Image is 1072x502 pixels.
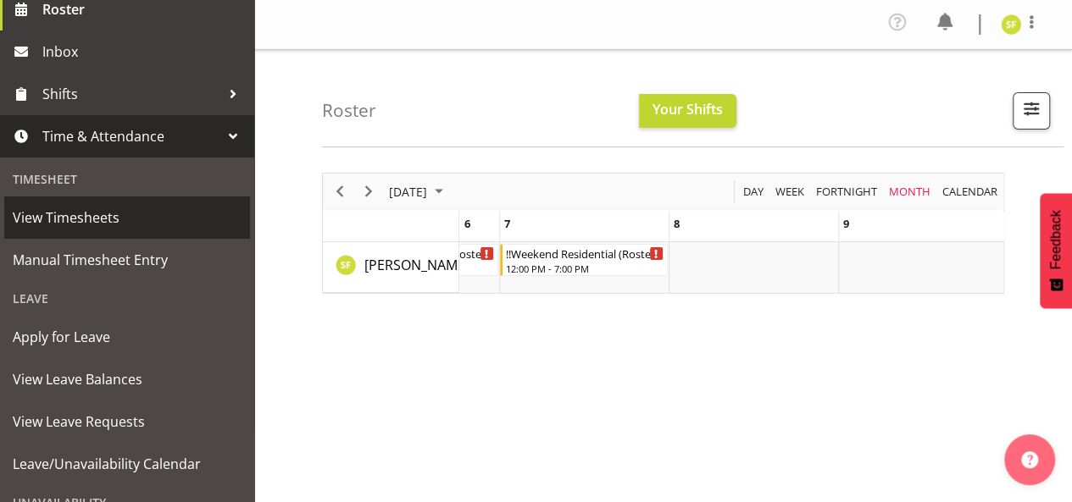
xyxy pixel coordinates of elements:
span: Apply for Leave [13,324,242,350]
span: Time & Attendance [42,124,220,149]
div: !!Weekend Residential (Roster IT Shift Label) [506,245,664,262]
span: Week [774,181,806,202]
button: Timeline Day [741,181,767,202]
button: September 2025 [386,181,451,202]
span: [PERSON_NAME] [364,256,469,274]
td: Siva Fohe resource [323,242,459,293]
a: Leave/Unavailability Calendar [4,443,250,485]
span: View Leave Requests [13,409,242,434]
a: View Leave Requests [4,400,250,443]
button: Timeline Month [886,181,934,202]
span: View Leave Balances [13,367,242,392]
a: View Leave Balances [4,358,250,400]
span: Month [887,181,932,202]
a: [PERSON_NAME] [364,255,469,275]
button: Month [940,181,1001,202]
span: Monday, September 8, 2025 [674,216,680,231]
button: Timeline Week [773,181,808,202]
span: Fortnight [814,181,879,202]
span: Sunday, September 7, 2025 [504,216,510,231]
span: Tuesday, September 9, 2025 [843,216,849,231]
span: Inbox [42,39,246,64]
span: View Timesheets [13,205,242,230]
div: Next [354,174,383,209]
span: calendar [941,181,999,202]
div: Previous [325,174,354,209]
a: Manual Timesheet Entry [4,239,250,281]
span: [DATE] [387,181,429,202]
span: Leave/Unavailability Calendar [13,451,242,477]
div: Siva Fohe"s event - !!Weekend Residential (Roster IT Shift Label) Begin From Sunday, September 7,... [500,244,668,276]
span: Saturday, September 6, 2025 [464,216,470,231]
a: View Timesheets [4,196,250,239]
h4: Roster [322,101,376,120]
button: Your Shifts [639,94,736,128]
button: Next [358,181,380,202]
a: Apply for Leave [4,316,250,358]
span: Feedback [1048,210,1064,269]
img: siva-fohe11858.jpg [1001,14,1021,35]
button: Feedback - Show survey [1040,193,1072,308]
span: Shifts [42,81,220,107]
div: of September 2025 [322,173,1004,294]
div: 12:00 PM - 7:00 PM [506,262,664,275]
div: Leave [4,281,250,316]
span: Manual Timesheet Entry [13,247,242,273]
span: Day [742,181,765,202]
button: Previous [329,181,352,202]
img: help-xxl-2.png [1021,451,1038,468]
div: Timesheet [4,162,250,196]
span: Your Shifts [653,100,723,119]
button: Filter Shifts [1013,92,1050,130]
button: Fortnight [814,181,880,202]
